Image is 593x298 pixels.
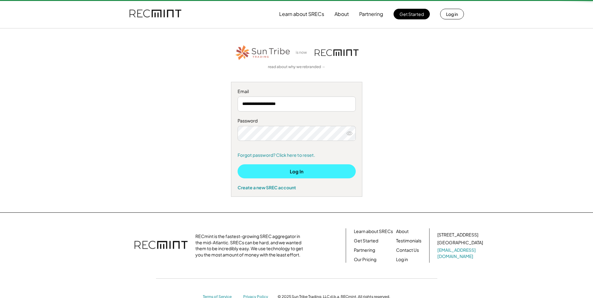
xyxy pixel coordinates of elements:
[235,44,291,61] img: STT_Horizontal_Logo%2B-%2BColor.png
[334,8,349,20] button: About
[354,247,375,253] a: Partnering
[396,228,409,235] a: About
[294,50,312,55] div: is now
[129,3,181,25] img: recmint-logotype%403x.png
[279,8,324,20] button: Learn about SRECs
[238,88,356,95] div: Email
[354,256,376,263] a: Our Pricing
[195,233,306,258] div: RECmint is the fastest-growing SREC aggregator in the mid-Atlantic. SRECs can be hard, and we wan...
[134,235,188,256] img: recmint-logotype%403x.png
[437,247,484,259] a: [EMAIL_ADDRESS][DOMAIN_NAME]
[315,49,359,56] img: recmint-logotype%403x.png
[396,256,408,263] a: Log in
[394,9,430,19] button: Get Started
[238,152,356,158] a: Forgot password? Click here to reset.
[238,164,356,178] button: Log In
[396,238,421,244] a: Testimonials
[354,238,378,244] a: Get Started
[238,118,356,124] div: Password
[238,185,356,190] div: Create a new SREC account
[437,232,478,238] div: [STREET_ADDRESS]
[268,64,325,70] a: read about why we rebranded →
[440,9,464,19] button: Log in
[359,8,383,20] button: Partnering
[396,247,419,253] a: Contact Us
[437,240,483,246] div: [GEOGRAPHIC_DATA]
[354,228,393,235] a: Learn about SRECs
